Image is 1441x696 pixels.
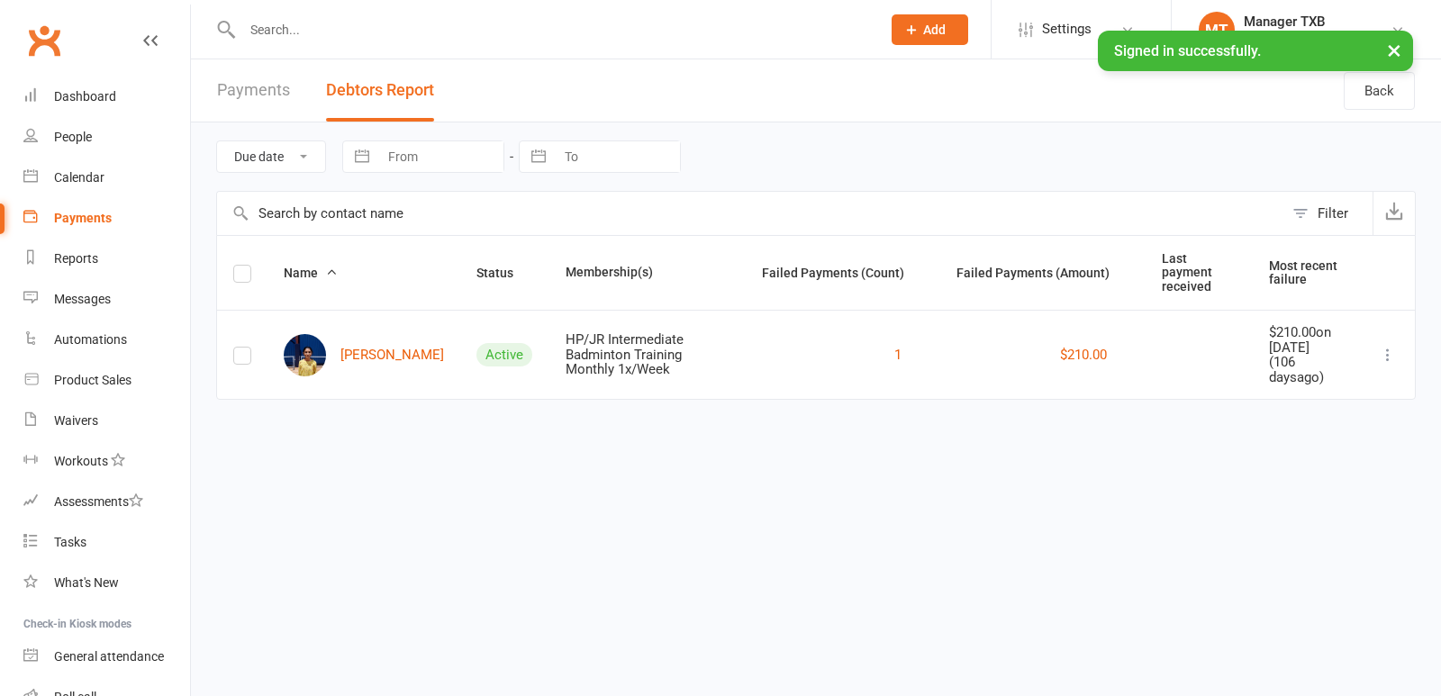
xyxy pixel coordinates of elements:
div: General attendance [54,649,164,664]
a: What's New [23,563,190,603]
button: Add [892,14,968,45]
a: [PERSON_NAME] [284,334,444,376]
div: Assessments [54,494,143,509]
div: Messages [54,292,111,306]
div: Reports [54,251,98,266]
div: Active [476,343,532,366]
div: Workouts [54,454,108,468]
div: Automations [54,332,127,347]
div: Tasks [54,535,86,549]
a: Reports [23,239,190,279]
div: Calendar [54,170,104,185]
a: Payments [217,59,290,122]
span: Signed in successfully. [1114,42,1261,59]
a: Messages [23,279,190,320]
button: $210.00 [1060,344,1107,366]
span: Add [923,23,946,37]
div: [US_STATE]-Badminton [1244,30,1373,46]
div: Filter [1318,203,1348,224]
th: Membership(s) [549,236,746,310]
div: Product Sales [54,373,131,387]
span: Failed Payments (Amount) [956,266,1129,280]
a: Waivers [23,401,190,441]
a: Payments [23,198,190,239]
button: Status [476,262,533,284]
a: General attendance kiosk mode [23,637,190,677]
button: × [1378,31,1410,69]
input: Search by contact name [217,192,1283,235]
span: Status [476,266,533,280]
button: 1 [894,344,902,366]
div: Dashboard [54,89,116,104]
span: Name [284,266,338,280]
div: Manager TXB [1244,14,1373,30]
input: From [378,141,503,172]
div: ( 106 days ago) [1269,355,1345,384]
a: Dashboard [23,77,190,117]
div: People [54,130,92,144]
button: Filter [1283,192,1373,235]
div: What's New [54,575,119,590]
a: People [23,117,190,158]
a: Assessments [23,482,190,522]
button: Failed Payments (Amount) [956,262,1129,284]
input: To [555,141,680,172]
div: Waivers [54,413,98,428]
span: Failed Payments (Count) [762,266,924,280]
div: MT [1199,12,1235,48]
a: Calendar [23,158,190,198]
th: Most recent failure [1253,236,1361,310]
div: HP/JR Intermediate Badminton Training Monthly 1x/Week [566,332,730,377]
a: Automations [23,320,190,360]
div: $210.00 on [DATE] [1269,325,1345,355]
a: Tasks [23,522,190,563]
input: Search... [237,17,868,42]
button: Name [284,262,338,284]
a: Clubworx [22,18,67,63]
button: Debtors Report [326,59,434,122]
a: Product Sales [23,360,190,401]
span: Settings [1042,9,1092,50]
a: Back [1344,72,1415,110]
a: Workouts [23,441,190,482]
div: Payments [54,211,112,225]
button: Failed Payments (Count) [762,262,924,284]
th: Last payment received [1146,236,1252,310]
